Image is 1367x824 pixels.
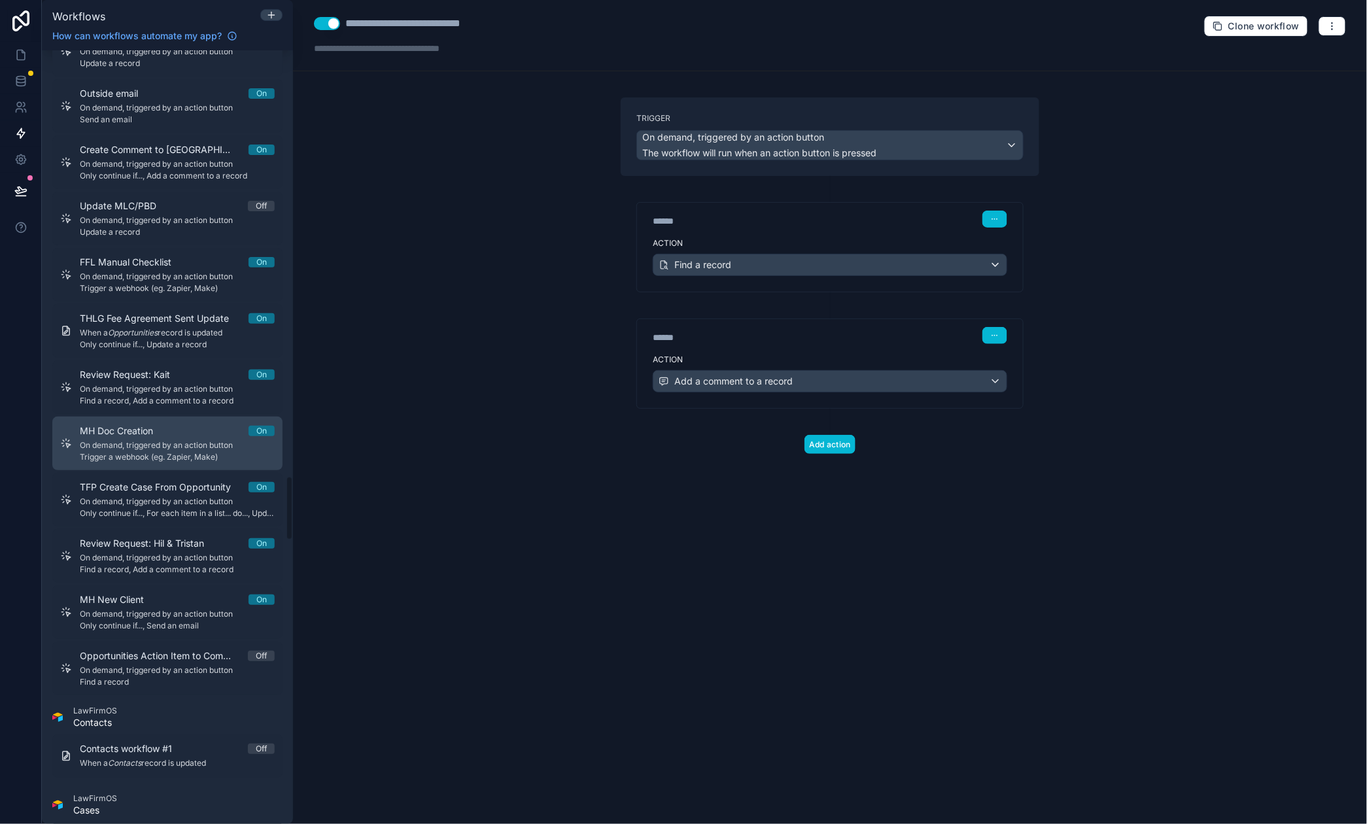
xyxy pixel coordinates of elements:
div: On [256,88,267,99]
button: On demand, triggered by an action buttonThe workflow will run when an action button is pressed [636,130,1024,160]
span: How can workflows automate my app? [52,29,222,43]
span: Trigger a webhook (eg. Zapier, Make) [80,283,275,294]
label: Action [653,354,1007,365]
button: Clone workflow [1204,16,1308,37]
a: Update MLC/PBDOffOn demand, triggered by an action buttonUpdate a record [52,192,283,245]
span: On demand, triggered by an action button [80,553,275,563]
em: Contacts [108,758,141,768]
span: Find a record, Add a comment to a record [80,396,275,406]
span: On demand, triggered by an action button [80,384,275,394]
a: Review Request: KaitOnOn demand, triggered by an action buttonFind a record, Add a comment to a r... [52,360,283,414]
span: On demand, triggered by an action button [80,440,275,451]
span: Only continue if..., Add a comment to a record [80,171,275,181]
a: Outside emailOnOn demand, triggered by an action buttonSend an email [52,79,283,133]
div: scrollable content [42,50,293,824]
button: Find a record [653,254,1007,276]
a: TFP Create Case From OpportunityOnOn demand, triggered by an action buttonOnly continue if..., Fo... [52,473,283,526]
button: Add a comment to a record [653,370,1007,392]
em: Opportunities [108,328,158,337]
span: MH New Client [80,593,160,606]
a: Contacts workflow #1OffWhen aContactsrecord is updated [52,734,283,778]
span: When a record is updated [80,328,275,338]
span: Review Request: Hil & Tristan [80,537,220,550]
div: On [256,257,267,267]
span: On demand, triggered by an action button [80,159,275,169]
a: MH New ClientOnOn demand, triggered by an action buttonOnly continue if..., Send an email [52,585,283,639]
span: Update MLC/PBD [80,199,172,213]
span: Add a comment to a record [674,375,793,388]
span: Outside email [80,87,154,100]
span: Only continue if..., Send an email [80,621,275,631]
div: Off [256,744,267,754]
label: Trigger [636,113,1024,124]
span: When a record is updated [80,758,275,768]
div: On [256,426,267,436]
span: MH Doc Creation [80,424,169,438]
label: Action [653,238,1007,249]
span: Only continue if..., For each item in a list... do..., Update a record [80,508,275,519]
span: Review Request: Kait [80,368,186,381]
span: Contacts [73,716,117,729]
div: On [256,145,267,155]
div: Off [256,201,267,211]
span: LawFirmOS [73,793,117,804]
a: On demand, triggered by an action buttonUpdate a record [52,26,283,77]
span: On demand, triggered by an action button [80,496,275,507]
span: LawFirmOS [73,706,117,716]
span: Contacts workflow #1 [80,742,188,755]
a: THLG Fee Agreement Sent UpdateOnWhen aOpportunitiesrecord is updatedOnly continue if..., Update a... [52,304,283,358]
div: On [256,313,267,324]
div: On [256,594,267,605]
span: The workflow will run when an action button is pressed [642,147,876,158]
span: Create Comment to [GEOGRAPHIC_DATA] from Atty Post Consult Notes [80,143,249,156]
span: On demand, triggered by an action button [642,131,824,144]
span: Cases [73,804,117,817]
span: Send an email [80,114,275,125]
span: On demand, triggered by an action button [80,215,275,226]
span: Update a record [80,58,275,69]
a: Opportunities Action Item to CommentOffOn demand, triggered by an action buttonFind a record [52,642,283,695]
button: Add action [805,435,856,454]
span: On demand, triggered by an action button [80,609,275,619]
a: Create Comment to [GEOGRAPHIC_DATA] from Atty Post Consult NotesOnOn demand, triggered by an acti... [52,135,283,189]
span: On demand, triggered by an action button [80,103,275,113]
span: Only continue if..., Update a record [80,339,275,350]
a: Review Request: Hil & TristanOnOn demand, triggered by an action buttonFind a record, Add a comme... [52,529,283,583]
a: MH Doc CreationOnOn demand, triggered by an action buttonTrigger a webhook (eg. Zapier, Make) [52,417,283,470]
img: Airtable Logo [52,800,63,810]
span: On demand, triggered by an action button [80,46,275,57]
span: On demand, triggered by an action button [80,665,275,676]
div: On [256,482,267,492]
span: On demand, triggered by an action button [80,271,275,282]
span: Update a record [80,227,275,237]
span: FFL Manual Checklist [80,256,187,269]
div: On [256,538,267,549]
span: THLG Fee Agreement Sent Update [80,312,245,325]
div: Off [256,651,267,661]
div: On [256,369,267,380]
span: Find a record, Add a comment to a record [80,564,275,575]
span: Trigger a webhook (eg. Zapier, Make) [80,452,275,462]
span: Workflows [52,10,105,23]
a: FFL Manual ChecklistOnOn demand, triggered by an action buttonTrigger a webhook (eg. Zapier, Make) [52,248,283,301]
span: Find a record [674,258,731,271]
span: Clone workflow [1228,20,1300,32]
span: Find a record [80,677,275,687]
span: TFP Create Case From Opportunity [80,481,247,494]
img: Airtable Logo [52,712,63,723]
a: How can workflows automate my app? [47,29,243,43]
span: Opportunities Action Item to Comment [80,649,248,662]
